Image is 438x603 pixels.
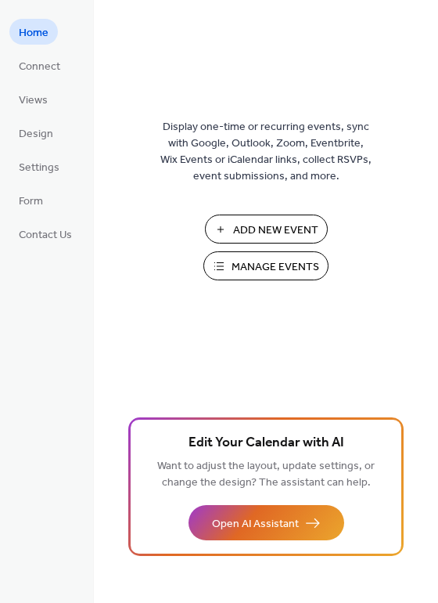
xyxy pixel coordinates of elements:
span: Connect [19,59,60,75]
span: Contact Us [19,227,72,244]
a: Connect [9,52,70,78]
a: Home [9,19,58,45]
button: Manage Events [203,251,328,280]
span: Display one-time or recurring events, sync with Google, Outlook, Zoom, Eventbrite, Wix Events or ... [160,119,372,185]
a: Settings [9,153,69,179]
span: Manage Events [232,259,319,276]
span: Settings [19,160,59,176]
span: Views [19,92,48,109]
a: Contact Us [9,221,81,247]
span: Edit Your Calendar with AI [188,432,344,454]
button: Add New Event [205,215,328,244]
span: Home [19,25,48,42]
a: Views [9,86,57,112]
span: Design [19,126,53,143]
span: Want to adjust the layout, update settings, or change the design? The assistant can help. [157,456,375,493]
span: Add New Event [233,222,318,239]
a: Form [9,187,52,213]
span: Open AI Assistant [212,516,299,533]
button: Open AI Assistant [188,505,344,540]
span: Form [19,193,43,210]
a: Design [9,120,63,146]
